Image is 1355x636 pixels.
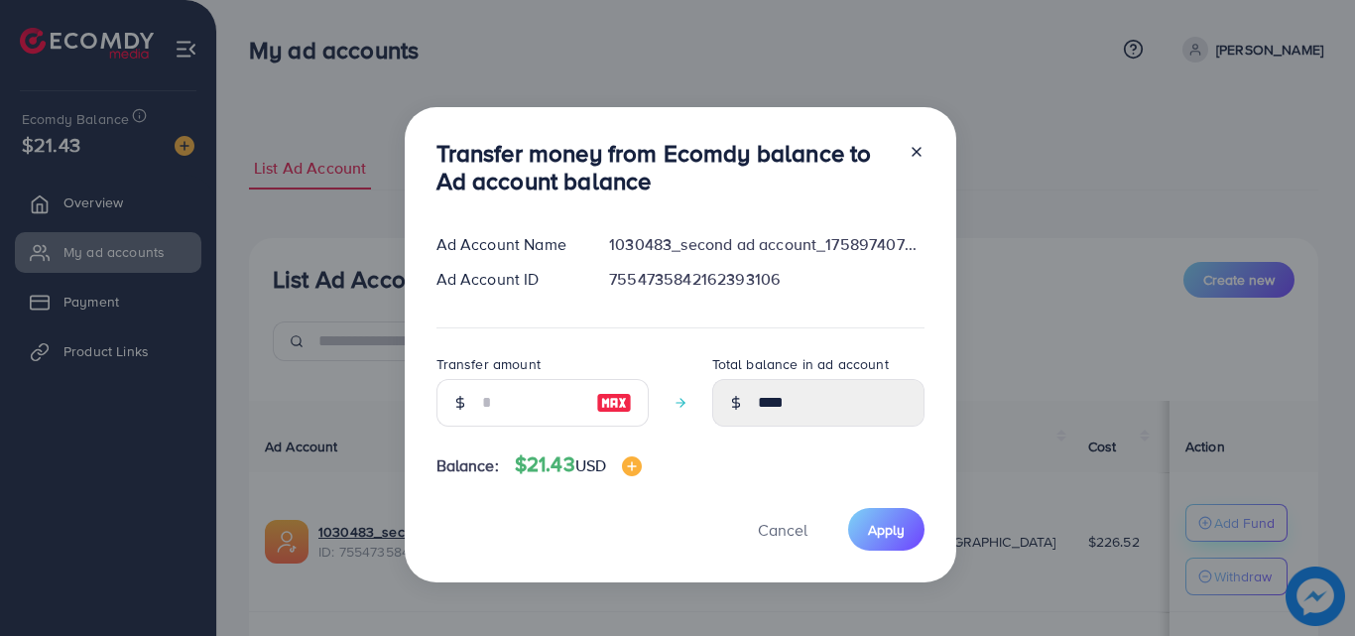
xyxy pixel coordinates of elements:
button: Cancel [733,508,832,551]
h4: $21.43 [515,452,642,477]
span: USD [575,454,606,476]
span: Balance: [436,454,499,477]
label: Total balance in ad account [712,354,889,374]
div: Ad Account ID [421,268,594,291]
div: 7554735842162393106 [593,268,939,291]
span: Apply [868,520,905,540]
div: 1030483_second ad account_1758974072967 [593,233,939,256]
span: Cancel [758,519,807,541]
div: Ad Account Name [421,233,594,256]
img: image [622,456,642,476]
button: Apply [848,508,924,551]
img: image [596,391,632,415]
label: Transfer amount [436,354,541,374]
h3: Transfer money from Ecomdy balance to Ad account balance [436,139,893,196]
